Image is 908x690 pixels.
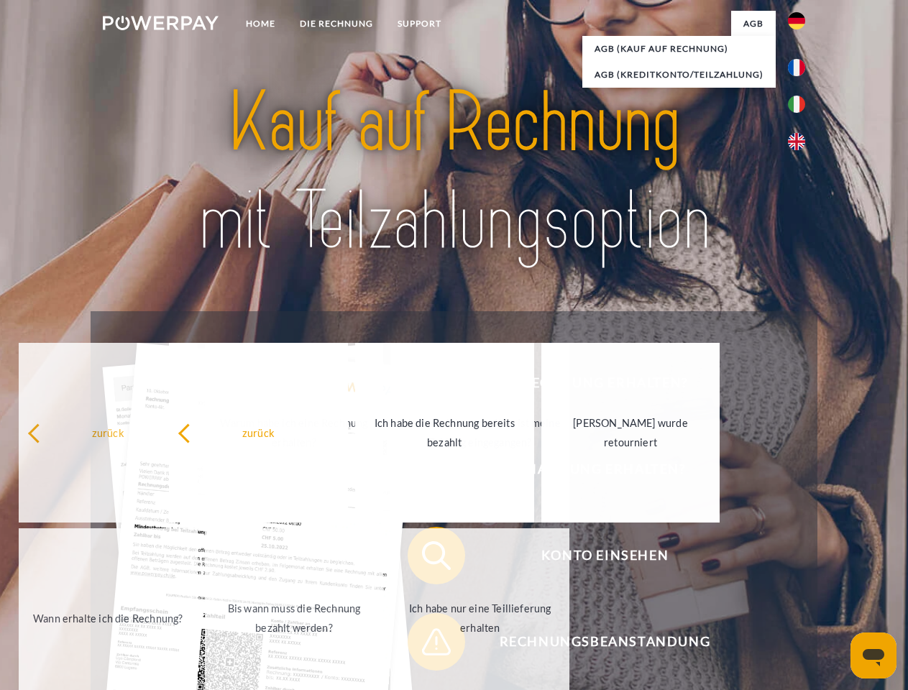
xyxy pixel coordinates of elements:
img: en [788,133,805,150]
span: Rechnungsbeanstandung [428,613,781,671]
div: [PERSON_NAME] wurde retourniert [550,413,712,452]
a: agb [731,11,776,37]
a: Home [234,11,288,37]
div: zurück [178,423,339,442]
img: de [788,12,805,29]
div: Bis wann muss die Rechnung bezahlt werden? [214,599,375,638]
a: AGB (Kreditkonto/Teilzahlung) [582,62,776,88]
div: Ich habe die Rechnung bereits bezahlt [364,413,526,452]
img: title-powerpay_de.svg [137,69,771,275]
button: Konto einsehen [408,527,781,584]
div: Ich habe nur eine Teillieferung erhalten [399,599,561,638]
img: fr [788,59,805,76]
span: Konto einsehen [428,527,781,584]
div: Wann erhalte ich die Rechnung? [27,608,189,627]
div: zurück [27,423,189,442]
a: AGB (Kauf auf Rechnung) [582,36,776,62]
img: it [788,96,805,113]
iframe: Schaltfläche zum Öffnen des Messaging-Fensters [850,632,896,678]
img: logo-powerpay-white.svg [103,16,219,30]
button: Rechnungsbeanstandung [408,613,781,671]
a: SUPPORT [385,11,454,37]
a: DIE RECHNUNG [288,11,385,37]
